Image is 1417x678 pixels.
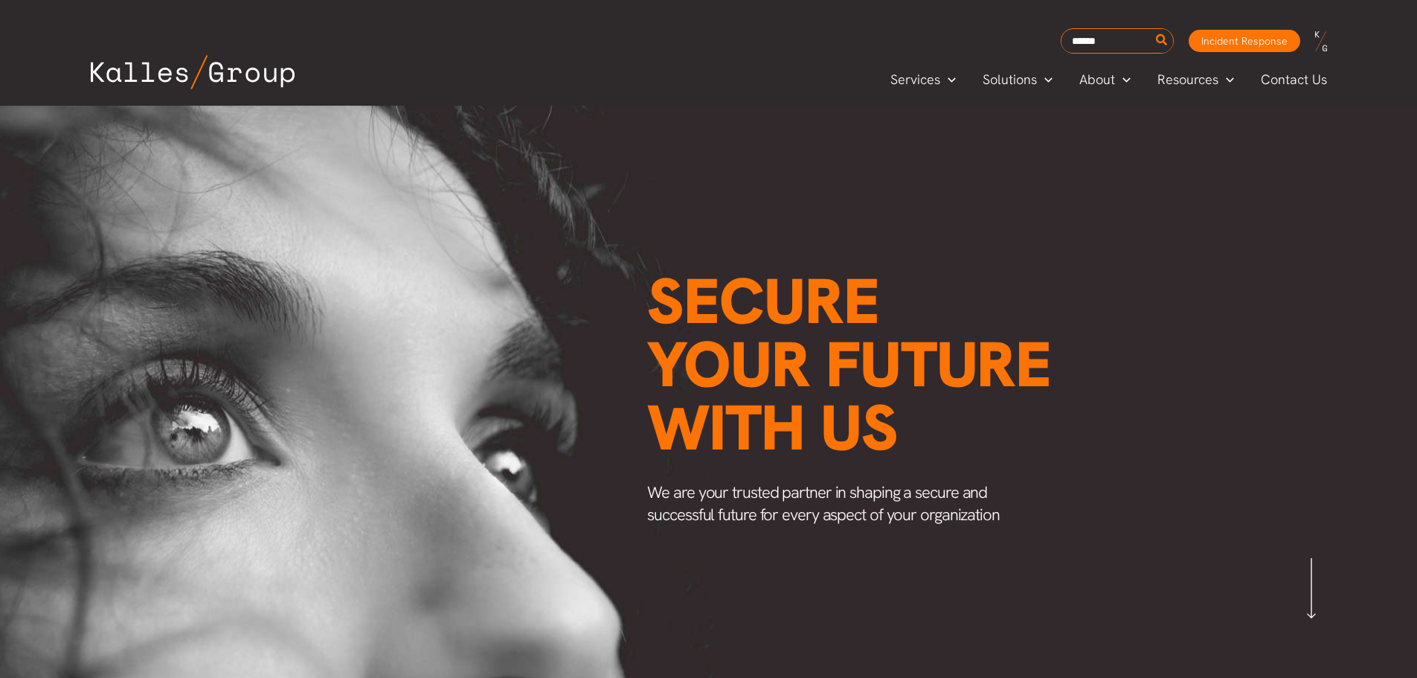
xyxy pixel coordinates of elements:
[1157,68,1218,91] span: Resources
[1247,68,1342,91] a: Contact Us
[877,67,1341,92] nav: Primary Site Navigation
[983,68,1037,91] span: Solutions
[969,68,1066,91] a: SolutionsMenu Toggle
[1189,30,1300,52] a: Incident Response
[1079,68,1115,91] span: About
[647,482,1000,525] span: We are your trusted partner in shaping a secure and successful future for every aspect of your or...
[940,68,956,91] span: Menu Toggle
[1037,68,1053,91] span: Menu Toggle
[1066,68,1144,91] a: AboutMenu Toggle
[877,68,969,91] a: ServicesMenu Toggle
[91,55,295,89] img: Kalles Group
[1153,29,1172,53] button: Search
[890,68,940,91] span: Services
[1144,68,1247,91] a: ResourcesMenu Toggle
[1261,68,1327,91] span: Contact Us
[1115,68,1131,91] span: Menu Toggle
[1218,68,1234,91] span: Menu Toggle
[647,260,1051,469] span: Secure your future with us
